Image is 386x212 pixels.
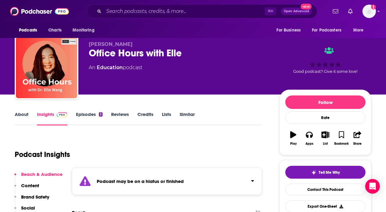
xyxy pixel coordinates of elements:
a: InsightsPodchaser Pro [37,111,67,125]
button: open menu [308,24,350,36]
div: Apps [305,142,313,146]
span: Charts [48,26,62,35]
img: Podchaser - Follow, Share and Rate Podcasts [10,6,69,17]
button: Reach & Audience [14,171,62,183]
img: Office Hours with Elle [16,37,77,98]
button: open menu [349,24,371,36]
a: Similar [180,111,195,125]
span: More [353,26,364,35]
a: Reviews [111,111,129,125]
div: Open Intercom Messenger [365,179,380,194]
div: Rate [285,111,365,124]
a: Lists [162,111,171,125]
div: List [323,142,328,146]
div: Bookmark [334,142,349,146]
span: For Business [276,26,301,35]
span: For Podcasters [312,26,341,35]
span: Open Advanced [284,10,309,13]
img: User Profile [362,5,376,18]
p: Brand Safety [21,194,49,200]
div: Share [353,142,362,146]
a: About [15,111,28,125]
button: Share [350,127,365,149]
a: Contact This Podcast [285,184,365,195]
button: open menu [15,24,45,36]
span: ⌘ K [265,7,276,15]
button: Bookmark [333,127,349,149]
a: Education [97,65,123,70]
p: Content [21,183,39,188]
span: Podcasts [19,26,37,35]
button: List [317,127,333,149]
button: open menu [68,24,102,36]
div: An podcast [89,64,142,71]
img: Podchaser Pro [57,112,67,117]
button: Brand Safety [14,194,49,205]
button: Play [285,127,301,149]
button: Show profile menu [362,5,376,18]
span: New [301,4,312,9]
section: Click to expand status details [72,168,262,195]
a: Charts [44,24,65,36]
a: Episodes2 [76,111,103,125]
div: Good podcast? Give it some love! [279,41,371,79]
a: Credits [137,111,153,125]
span: Good podcast? Give it some love! [293,69,358,74]
img: tell me why sparkle [311,170,316,175]
a: Show notifications dropdown [330,6,341,17]
span: Logged in as gabriellaippaso [362,5,376,18]
div: Search podcasts, credits, & more... [87,4,317,18]
a: Show notifications dropdown [346,6,355,17]
input: Search podcasts, credits, & more... [104,6,265,16]
span: Monitoring [73,26,94,35]
button: Apps [301,127,317,149]
div: 2 [99,112,103,117]
button: open menu [272,24,308,36]
div: Play [290,142,297,146]
span: Tell Me Why [319,170,340,175]
button: Open AdvancedNew [281,8,312,15]
button: tell me why sparkleTell Me Why [285,166,365,179]
span: [PERSON_NAME] [89,41,133,47]
p: Reach & Audience [21,171,62,177]
strong: Podcast may be on a hiatus or finished [97,178,184,184]
svg: Add a profile image [371,5,376,9]
button: Follow [285,95,365,109]
h1: Podcast Insights [15,150,70,159]
button: Content [14,183,39,194]
p: Social [21,205,35,211]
